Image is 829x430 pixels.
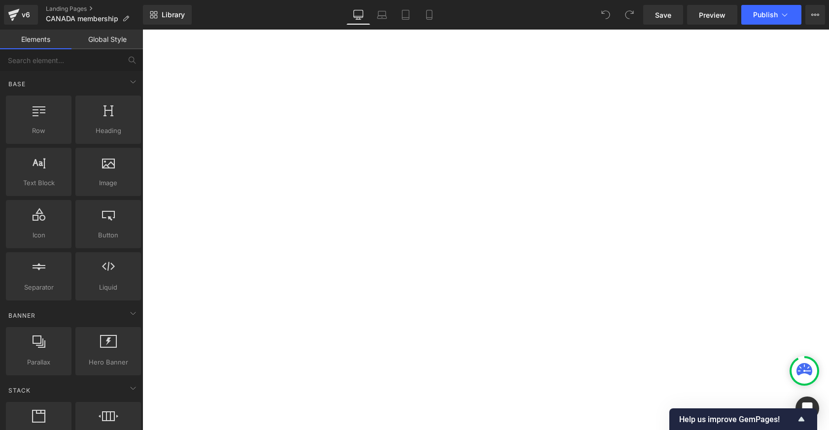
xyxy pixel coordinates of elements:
[4,5,38,25] a: v6
[46,5,143,13] a: Landing Pages
[346,5,370,25] a: Desktop
[78,126,138,136] span: Heading
[596,5,616,25] button: Undo
[9,282,69,293] span: Separator
[679,413,807,425] button: Show survey - Help us improve GemPages!
[71,30,143,49] a: Global Style
[655,10,671,20] span: Save
[741,5,801,25] button: Publish
[370,5,394,25] a: Laptop
[394,5,417,25] a: Tablet
[7,79,27,89] span: Base
[795,397,819,420] div: Open Intercom Messenger
[7,311,36,320] span: Banner
[20,8,32,21] div: v6
[78,357,138,367] span: Hero Banner
[78,230,138,240] span: Button
[679,415,795,424] span: Help us improve GemPages!
[143,5,192,25] a: New Library
[9,178,69,188] span: Text Block
[78,178,138,188] span: Image
[78,282,138,293] span: Liquid
[620,5,639,25] button: Redo
[162,10,185,19] span: Library
[46,15,118,23] span: CANADA membership
[9,357,69,367] span: Parallax
[417,5,441,25] a: Mobile
[699,10,725,20] span: Preview
[9,230,69,240] span: Icon
[687,5,737,25] a: Preview
[7,386,32,395] span: Stack
[753,11,778,19] span: Publish
[805,5,825,25] button: More
[9,126,69,136] span: Row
